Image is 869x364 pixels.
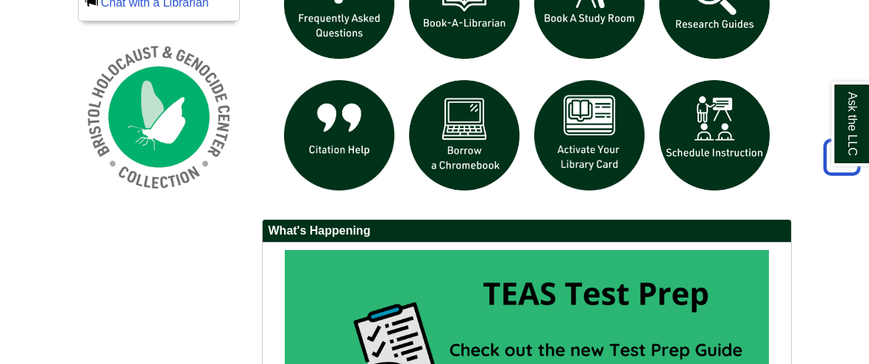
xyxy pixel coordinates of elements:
[402,73,527,198] img: Borrow a chromebook icon links to the borrow a chromebook web page
[263,220,791,243] h2: What's Happening
[277,73,402,198] img: citation help icon links to citation help guide page
[818,147,865,167] a: Back to Top
[527,73,652,198] img: activate Library Card icon links to form to activate student ID into library card
[652,73,777,198] img: For faculty. Schedule Library Instruction icon links to form.
[78,36,240,198] img: Holocaust and Genocide Collection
